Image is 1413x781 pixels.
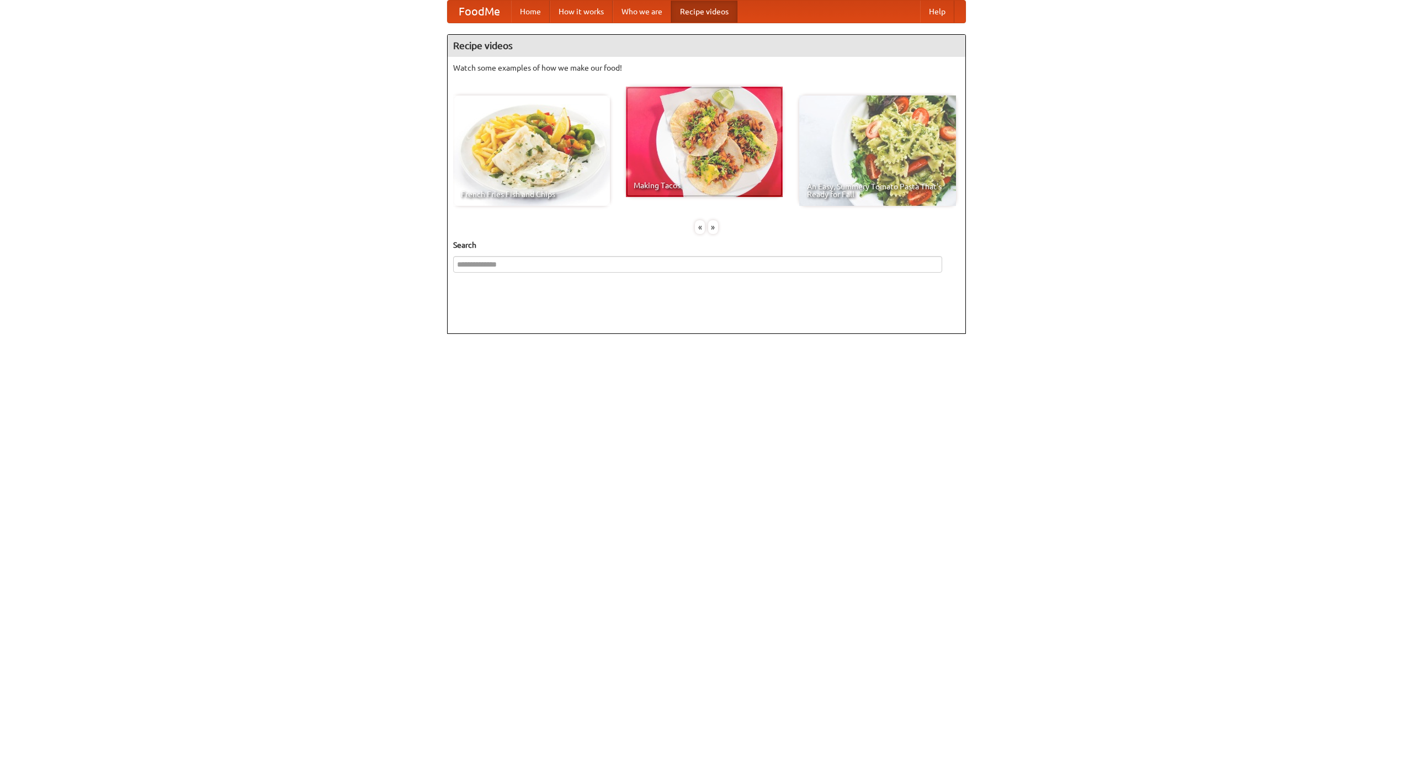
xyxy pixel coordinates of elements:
[453,240,960,251] h5: Search
[448,1,511,23] a: FoodMe
[550,1,613,23] a: How it works
[708,220,718,234] div: »
[634,182,775,189] span: Making Tacos
[626,87,783,197] a: Making Tacos
[511,1,550,23] a: Home
[448,35,965,57] h4: Recipe videos
[695,220,705,234] div: «
[807,183,948,198] span: An Easy, Summery Tomato Pasta That's Ready for Fall
[613,1,671,23] a: Who we are
[453,95,610,206] a: French Fries Fish and Chips
[671,1,737,23] a: Recipe videos
[453,62,960,73] p: Watch some examples of how we make our food!
[799,95,956,206] a: An Easy, Summery Tomato Pasta That's Ready for Fall
[920,1,954,23] a: Help
[461,190,602,198] span: French Fries Fish and Chips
